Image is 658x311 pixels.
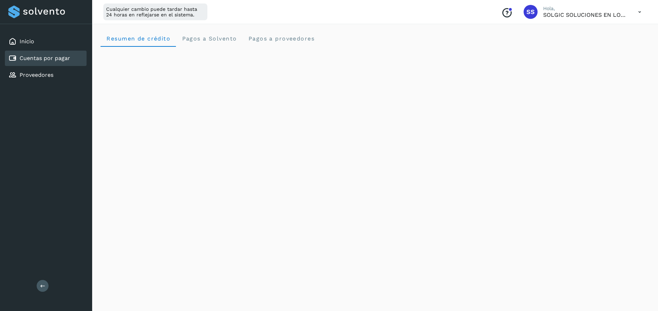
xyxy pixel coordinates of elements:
div: Proveedores [5,67,87,83]
div: Cuentas por pagar [5,51,87,66]
p: Hola, [543,6,627,12]
div: Inicio [5,34,87,49]
a: Cuentas por pagar [20,55,70,61]
span: Resumen de crédito [106,35,170,42]
span: Pagos a Solvento [182,35,237,42]
a: Proveedores [20,72,53,78]
p: SOLGIC SOLUCIONES EN LOGISTICA [543,12,627,18]
span: Pagos a proveedores [248,35,315,42]
div: Cualquier cambio puede tardar hasta 24 horas en reflejarse en el sistema. [103,3,207,20]
a: Inicio [20,38,34,45]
